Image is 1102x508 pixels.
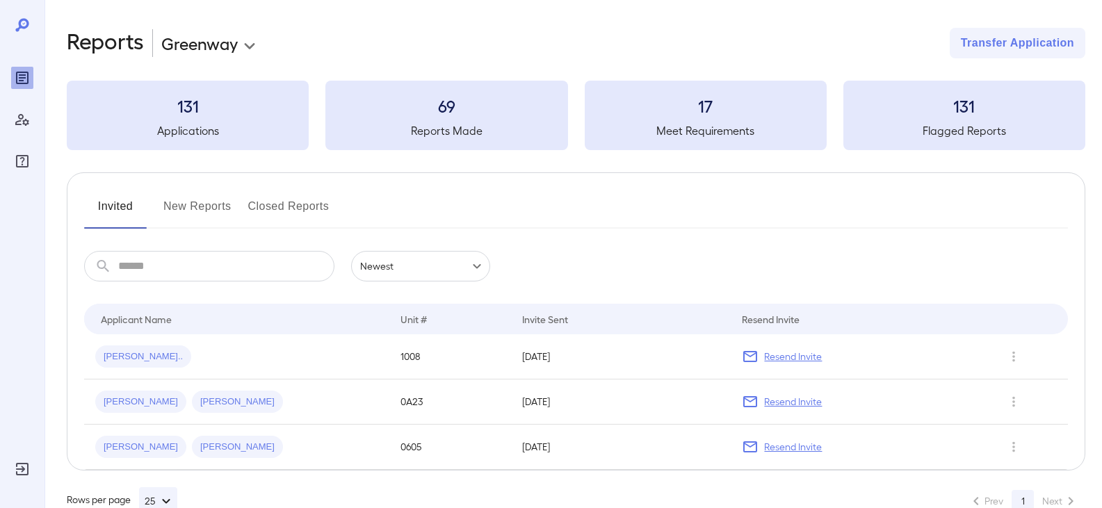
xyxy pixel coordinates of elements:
[389,425,512,470] td: 0605
[192,441,283,454] span: [PERSON_NAME]
[325,95,567,117] h3: 69
[161,32,238,54] p: Greenway
[389,379,512,425] td: 0A23
[95,350,191,363] span: [PERSON_NAME]..
[843,122,1085,139] h5: Flagged Reports
[95,395,186,409] span: [PERSON_NAME]
[389,334,512,379] td: 1008
[95,441,186,454] span: [PERSON_NAME]
[950,28,1085,58] button: Transfer Application
[511,379,731,425] td: [DATE]
[163,195,232,229] button: New Reports
[585,122,827,139] h5: Meet Requirements
[764,395,822,409] p: Resend Invite
[192,395,283,409] span: [PERSON_NAME]
[325,122,567,139] h5: Reports Made
[67,81,1085,150] summary: 131Applications69Reports Made17Meet Requirements131Flagged Reports
[400,311,427,327] div: Unit #
[11,458,33,480] div: Log Out
[11,108,33,131] div: Manage Users
[843,95,1085,117] h3: 131
[67,95,309,117] h3: 131
[511,425,731,470] td: [DATE]
[67,122,309,139] h5: Applications
[1003,436,1025,458] button: Row Actions
[742,311,800,327] div: Resend Invite
[11,150,33,172] div: FAQ
[84,195,147,229] button: Invited
[1003,391,1025,413] button: Row Actions
[522,311,568,327] div: Invite Sent
[1003,345,1025,368] button: Row Actions
[585,95,827,117] h3: 17
[511,334,731,379] td: [DATE]
[351,251,490,281] div: Newest
[11,67,33,89] div: Reports
[248,195,330,229] button: Closed Reports
[764,350,822,363] p: Resend Invite
[67,28,144,58] h2: Reports
[764,440,822,454] p: Resend Invite
[101,311,172,327] div: Applicant Name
